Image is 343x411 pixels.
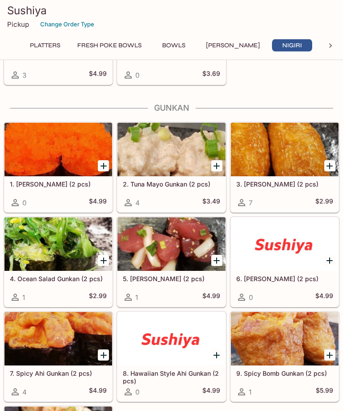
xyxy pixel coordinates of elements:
h5: $5.99 [316,387,333,398]
button: Add 4. Ocean Salad Gunkan (2 pcs) [98,255,109,266]
button: Add 3. Inari Gunkan (2 pcs) [324,161,335,172]
h5: $4.99 [89,387,107,398]
div: 7. Spicy Ahi Gunkan (2 pcs) [4,312,112,366]
h5: $2.99 [89,292,107,303]
span: 1 [249,388,251,397]
span: 4 [135,199,140,208]
button: Nigiri [272,39,312,52]
h5: 7. Spicy Ahi Gunkan (2 pcs) [10,370,107,378]
h5: 2. Tuna Mayo Gunkan (2 pcs) [123,181,220,188]
button: Bowls [154,39,194,52]
p: Pickup [7,20,29,29]
button: Change Order Type [36,17,98,31]
button: Add 9. Spicy Bomb Gunkan (2 pcs) [324,350,335,361]
h5: 1. [PERSON_NAME] (2 pcs) [10,181,107,188]
div: 3. Inari Gunkan (2 pcs) [231,123,339,177]
h5: $3.49 [202,198,220,208]
span: 3 [22,71,26,80]
span: 0 [135,71,139,80]
h5: 6. [PERSON_NAME] (2 pcs) [236,275,333,283]
h5: $3.69 [202,70,220,81]
a: 7. Spicy Ahi Gunkan (2 pcs)4$4.99 [4,312,113,402]
span: 1 [22,294,25,302]
span: 7 [249,199,252,208]
div: 2. Tuna Mayo Gunkan (2 pcs) [117,123,225,177]
button: Add 8. Hawaiian Style Ahi Gunkan (2 pcs) [211,350,222,361]
a: 6. [PERSON_NAME] (2 pcs)0$4.99 [230,217,339,307]
button: [PERSON_NAME] [201,39,265,52]
span: 4 [22,388,27,397]
button: Add 5. Shoyu Ahi Gunkan (2 pcs) [211,255,222,266]
h5: 3. [PERSON_NAME] (2 pcs) [236,181,333,188]
h4: Gunkan [4,104,339,113]
button: Add 6. Shoyu Wasabi Ahi Gunkan (2 pcs) [324,255,335,266]
div: 5. Shoyu Ahi Gunkan (2 pcs) [117,218,225,271]
h5: $4.99 [202,292,220,303]
h5: 9. Spicy Bomb Gunkan (2 pcs) [236,370,333,378]
div: 1. Masago Gunkan (2 pcs) [4,123,112,177]
h5: 4. Ocean Salad Gunkan (2 pcs) [10,275,107,283]
h3: Sushiya [7,4,336,17]
a: 9. Spicy Bomb Gunkan (2 pcs)1$5.99 [230,312,339,402]
span: 0 [22,199,26,208]
button: FRESH Poke Bowls [72,39,146,52]
h5: 8. Hawaiian Style Ahi Gunkan (2 pcs) [123,370,220,385]
button: Platters [25,39,65,52]
div: 9. Spicy Bomb Gunkan (2 pcs) [231,312,339,366]
div: 4. Ocean Salad Gunkan (2 pcs) [4,218,112,271]
h5: $4.99 [89,70,107,81]
div: 6. Shoyu Wasabi Ahi Gunkan (2 pcs) [231,218,339,271]
a: 4. Ocean Salad Gunkan (2 pcs)1$2.99 [4,217,113,307]
button: Add 1. Masago Gunkan (2 pcs) [98,161,109,172]
button: Add 7. Spicy Ahi Gunkan (2 pcs) [98,350,109,361]
span: 0 [135,388,139,397]
a: 8. Hawaiian Style Ahi Gunkan (2 pcs)0$4.99 [117,312,226,402]
h5: $4.99 [315,292,333,303]
a: 1. [PERSON_NAME] (2 pcs)0$4.99 [4,123,113,213]
h5: $4.99 [202,387,220,398]
span: 0 [249,294,253,302]
a: 2. Tuna Mayo Gunkan (2 pcs)4$3.49 [117,123,226,213]
button: Add 2. Tuna Mayo Gunkan (2 pcs) [211,161,222,172]
div: 8. Hawaiian Style Ahi Gunkan (2 pcs) [117,312,225,366]
span: 1 [135,294,138,302]
h5: $4.99 [89,198,107,208]
a: 5. [PERSON_NAME] (2 pcs)1$4.99 [117,217,226,307]
h5: $2.99 [315,198,333,208]
h5: 5. [PERSON_NAME] (2 pcs) [123,275,220,283]
a: 3. [PERSON_NAME] (2 pcs)7$2.99 [230,123,339,213]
